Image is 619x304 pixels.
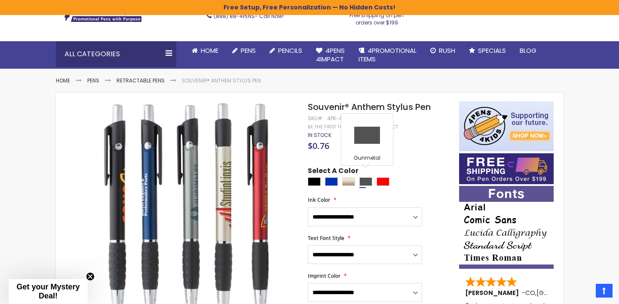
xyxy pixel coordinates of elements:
span: 4PROMOTIONAL ITEMS [359,46,417,64]
a: (888) 88-4PENS [214,12,255,20]
span: [GEOGRAPHIC_DATA] [536,289,600,297]
span: Pens [241,46,256,55]
a: Blog [513,41,543,60]
a: Rush [423,41,462,60]
span: CO [525,289,535,297]
span: Rush [439,46,455,55]
img: Free shipping on orders over $199 [459,153,554,184]
div: 4PK-ANTHSTY [327,115,362,122]
span: 4Pens 4impact [316,46,345,64]
a: Home [185,41,225,60]
img: font-personalization-examples [459,186,554,269]
a: Be the first to review this product [308,124,398,130]
div: Champagne [342,177,355,186]
span: Home [201,46,218,55]
div: Gunmetal [359,177,372,186]
span: Specials [478,46,506,55]
span: Imprint Color [308,272,340,280]
a: Retractable Pens [116,77,165,84]
div: Availability [308,132,331,139]
div: Blue [325,177,338,186]
span: - Call Now! [214,12,284,20]
span: Select A Color [308,166,359,178]
div: Get your Mystery Deal!Close teaser [9,279,88,304]
div: All Categories [56,41,176,67]
a: Pens [225,41,263,60]
span: [PERSON_NAME] [465,289,522,297]
iframe: Google Customer Reviews [548,281,619,304]
a: Pencils [263,41,309,60]
a: Specials [462,41,513,60]
span: - , [522,289,600,297]
span: Get your Mystery Deal! [16,283,80,300]
a: Pens [87,77,99,84]
strong: SKU [308,115,324,122]
span: Pencils [278,46,302,55]
img: 4pens 4 kids [459,101,554,151]
span: Souvenir® Anthem Stylus Pen [308,101,431,113]
span: $0.76 [308,140,329,152]
span: In stock [308,131,331,139]
div: Black [308,177,321,186]
a: 4PROMOTIONALITEMS [352,41,423,69]
div: Free shipping on pen orders over $199 [341,9,413,26]
span: Ink Color [308,196,330,204]
span: Blog [520,46,536,55]
button: Close teaser [86,272,95,281]
li: Souvenir® Anthem Stylus Pen [182,77,261,84]
div: Gunmetal [343,155,391,163]
div: Red [377,177,389,186]
a: 4Pens4impact [309,41,352,69]
a: Home [56,77,70,84]
span: Text Font Style [308,234,344,242]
